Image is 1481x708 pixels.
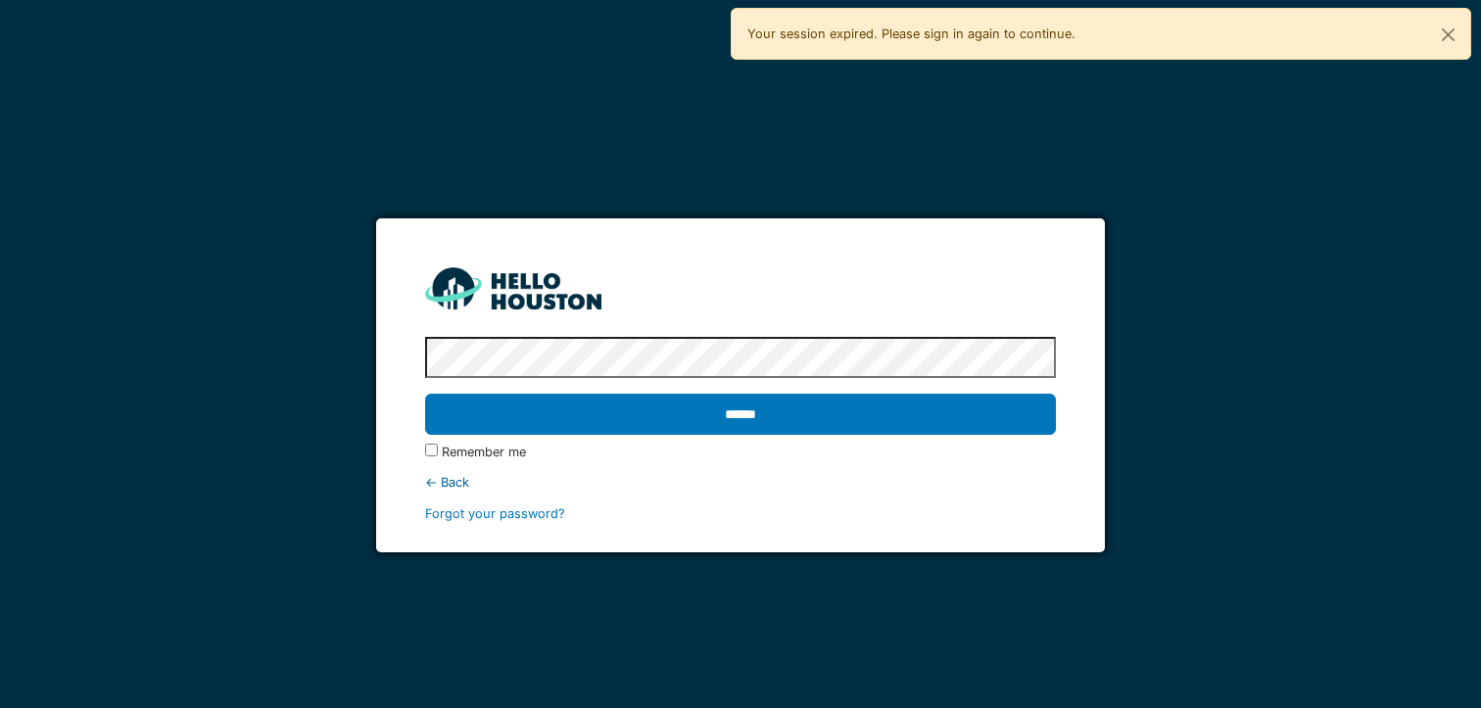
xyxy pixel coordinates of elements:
label: Remember me [442,443,526,461]
div: Your session expired. Please sign in again to continue. [731,8,1471,60]
img: HH_line-BYnF2_Hg.png [425,267,601,309]
button: Close [1426,9,1470,61]
div: ← Back [425,473,1055,492]
a: Forgot your password? [425,506,565,521]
